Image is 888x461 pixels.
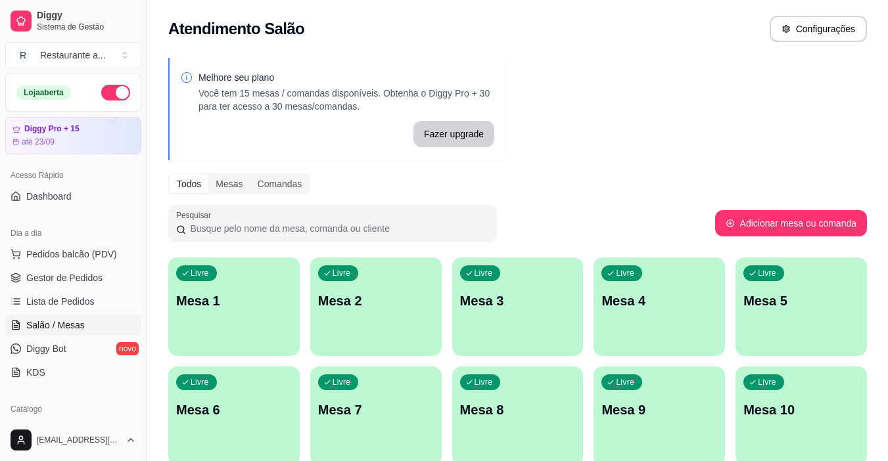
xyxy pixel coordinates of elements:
span: R [16,49,30,62]
span: Diggy [37,10,136,22]
a: Lista de Pedidos [5,291,141,312]
span: [EMAIL_ADDRESS][DOMAIN_NAME] [37,435,120,445]
button: Pedidos balcão (PDV) [5,244,141,265]
p: Livre [475,377,493,387]
p: Mesa 6 [176,401,292,419]
button: Adicionar mesa ou comanda [715,210,867,236]
button: LivreMesa 1 [168,257,300,356]
p: Melhore seu plano [199,71,494,84]
label: Pesquisar [176,209,216,221]
div: Dia a dia [5,223,141,244]
p: Livre [333,268,351,278]
p: Livre [191,268,209,278]
div: Mesas [208,175,250,193]
p: Mesa 4 [601,292,717,310]
p: Livre [758,268,776,278]
span: KDS [26,366,45,379]
p: Mesa 10 [743,401,859,419]
div: Restaurante a ... [40,49,106,62]
input: Pesquisar [186,222,489,235]
div: Todos [170,175,208,193]
p: Você tem 15 mesas / comandas disponíveis. Obtenha o Diggy Pro + 30 para ter acesso a 30 mesas/com... [199,87,494,113]
a: Diggy Botnovo [5,338,141,359]
span: Salão / Mesas [26,318,85,332]
p: Livre [333,377,351,387]
a: KDS [5,362,141,383]
article: Diggy Pro + 15 [24,124,80,134]
a: Diggy Pro + 15até 23/09 [5,117,141,154]
p: Mesa 2 [318,292,434,310]
p: Livre [191,377,209,387]
p: Livre [616,268,634,278]
div: Comandas [250,175,310,193]
p: Mesa 3 [460,292,576,310]
span: Dashboard [26,190,72,203]
p: Livre [758,377,776,387]
button: Configurações [770,16,867,42]
button: Fazer upgrade [413,121,494,147]
button: LivreMesa 3 [452,257,584,356]
p: Mesa 5 [743,292,859,310]
button: Alterar Status [101,85,130,100]
span: Pedidos balcão (PDV) [26,248,117,261]
button: LivreMesa 2 [310,257,442,356]
a: Salão / Mesas [5,315,141,336]
p: Livre [616,377,634,387]
a: Gestor de Pedidos [5,267,141,288]
button: [EMAIL_ADDRESS][DOMAIN_NAME] [5,424,141,456]
h2: Atendimento Salão [168,18,304,39]
span: Gestor de Pedidos [26,271,103,284]
div: Loja aberta [16,85,71,100]
a: DiggySistema de Gestão [5,5,141,37]
span: Diggy Bot [26,342,66,355]
p: Mesa 8 [460,401,576,419]
article: até 23/09 [22,137,55,147]
span: Lista de Pedidos [26,295,95,308]
div: Acesso Rápido [5,165,141,186]
button: Select a team [5,42,141,68]
a: Dashboard [5,186,141,207]
p: Mesa 1 [176,292,292,310]
p: Mesa 7 [318,401,434,419]
button: LivreMesa 5 [736,257,867,356]
p: Livre [475,268,493,278]
span: Sistema de Gestão [37,22,136,32]
button: LivreMesa 4 [594,257,725,356]
p: Mesa 9 [601,401,717,419]
div: Catálogo [5,399,141,420]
